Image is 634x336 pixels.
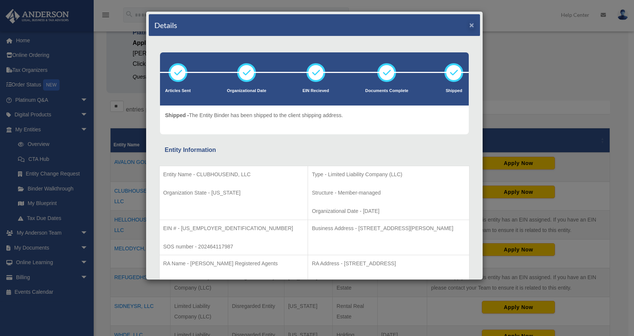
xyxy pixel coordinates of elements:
[163,277,304,287] p: Tax Matter Representative - Disregarded Entity
[163,188,304,198] p: Organization State - [US_STATE]
[163,224,304,233] p: EIN # - [US_EMPLOYER_IDENTIFICATION_NUMBER]
[312,188,465,198] p: Structure - Member-managed
[165,87,191,95] p: Articles Sent
[312,259,465,268] p: RA Address - [STREET_ADDRESS]
[163,170,304,179] p: Entity Name - CLUBHOUSEIND, LLC
[163,259,304,268] p: RA Name - [PERSON_NAME] Registered Agents
[444,87,463,95] p: Shipped
[302,87,329,95] p: EIN Recieved
[165,111,343,120] p: The Entity Binder has been shipped to the client shipping address.
[312,207,465,216] p: Organizational Date - [DATE]
[365,87,408,95] p: Documents Complete
[165,112,189,118] span: Shipped -
[165,145,464,155] div: Entity Information
[154,20,177,30] h4: Details
[312,170,465,179] p: Type - Limited Liability Company (LLC)
[470,21,474,29] button: ×
[163,242,304,251] p: SOS number - 202464117987
[227,87,266,95] p: Organizational Date
[312,277,465,287] p: Nominee Info - false
[312,224,465,233] p: Business Address - [STREET_ADDRESS][PERSON_NAME]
